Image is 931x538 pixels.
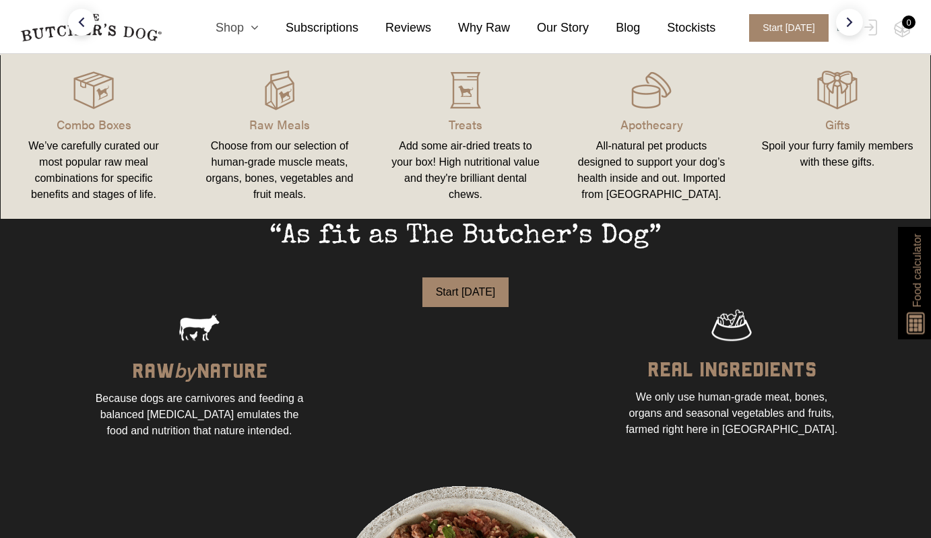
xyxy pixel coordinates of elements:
div: Add some air-dried treats to your box! High nutritional value and they're brilliant dental chews. [389,138,542,203]
div: “As fit as The Butcher’s Dog” [92,217,839,277]
a: Blog [589,19,640,37]
p: Apothecary [575,115,728,133]
a: Reviews [358,19,431,37]
div: Choose from our selection of human-grade muscle meats, organs, bones, vegetables and fruit meals. [203,138,356,203]
a: Stockists [640,19,715,37]
p: Gifts [761,115,914,133]
span: Start [DATE] [749,14,829,42]
a: Login [833,14,877,42]
p: Raw Meals [203,115,356,133]
div: previous slide [68,9,95,36]
a: Raw Meals Choose from our selection of human-grade muscle meats, organs, bones, vegetables and fr... [187,67,373,205]
a: Start [DATE] [92,277,839,307]
a: Shop [189,19,259,37]
button: Start [DATE] [422,277,509,307]
div: Because dogs are carnivores and feeding a balanced [MEDICAL_DATA] emulates the food and nutrition... [92,391,307,439]
div: All-natural pet products designed to support your dog’s health inside and out. Imported from [GEO... [575,138,728,203]
p: Treats [389,115,542,133]
div: 0 [902,15,916,29]
a: Start [DATE] [736,14,833,42]
div: We’ve carefully curated our most popular raw meal combinations for specific benefits and stages o... [17,138,170,203]
div: We only use human-grade meat, bones, organs and seasonal vegetables and fruits, farmed right here... [624,389,839,438]
div: RAW NATURE [132,347,267,391]
img: TBD_Cart-Empty.png [894,20,911,38]
a: Apothecary All-natural pet products designed to support your dog’s health inside and out. Importe... [558,67,744,205]
div: next slide [836,9,863,36]
span: by [175,355,197,384]
a: Gifts Spoil your furry family members with these gifts. [744,67,930,205]
a: Treats Add some air-dried treats to your box! High nutritional value and they're brilliant dental... [373,67,558,205]
span: Food calculator [909,234,925,307]
div: REAL INGREDIENTS [647,347,816,389]
p: Combo Boxes [17,115,170,133]
a: Our Story [510,19,589,37]
a: Subscriptions [259,19,358,37]
a: Why Raw [431,19,510,37]
div: Spoil your furry family members with these gifts. [761,138,914,170]
a: Combo Boxes We’ve carefully curated our most popular raw meal combinations for specific benefits ... [1,67,187,205]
